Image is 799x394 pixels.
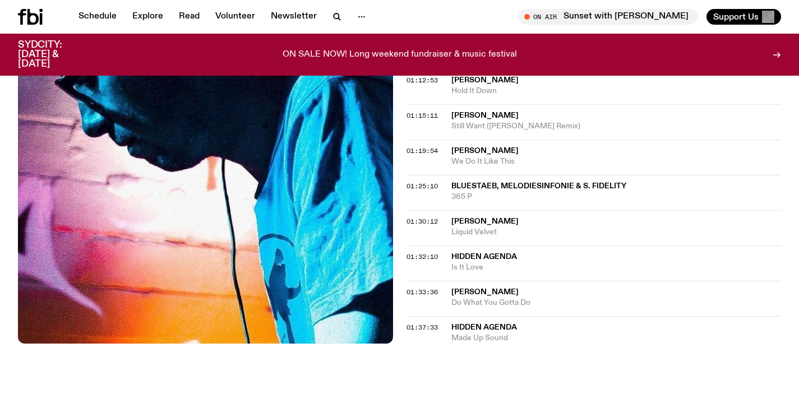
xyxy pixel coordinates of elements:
button: On AirSunset with [PERSON_NAME] [519,9,698,25]
span: [PERSON_NAME] [451,147,519,155]
span: 01:33:36 [407,288,438,296]
span: Liquid Velvet [451,227,782,238]
span: 01:25:10 [407,182,438,191]
button: Support Us [706,9,781,25]
span: Still Want ([PERSON_NAME] Remix) [451,121,782,132]
span: [PERSON_NAME] [451,76,519,84]
span: Hold It Down [451,86,782,96]
a: Explore [126,9,170,25]
span: Made Up Sound [451,333,782,344]
span: Support Us [713,12,759,22]
span: [PERSON_NAME] [451,112,519,119]
h3: SYDCITY: [DATE] & [DATE] [18,40,90,69]
p: ON SALE NOW! Long weekend fundraiser & music festival [283,50,517,60]
span: 01:30:12 [407,217,438,226]
a: Read [172,9,206,25]
span: We Do It Like This [451,156,782,167]
span: 01:15:11 [407,111,438,120]
a: Volunteer [209,9,262,25]
span: 01:37:33 [407,323,438,332]
span: [PERSON_NAME] [451,217,519,225]
span: Do What You Gotta Do [451,298,782,308]
span: Is It Love [451,262,782,273]
span: [PERSON_NAME] [451,288,519,296]
a: Newsletter [264,9,324,25]
span: 01:32:10 [407,252,438,261]
span: Bluestaeb, Melodiesinfonie & S. Fidelity [451,182,626,190]
span: HIdden Agenda [451,253,517,261]
span: HIdden Agenda [451,323,517,331]
span: 01:12:53 [407,76,438,85]
span: 01:19:54 [407,146,438,155]
a: Schedule [72,9,123,25]
span: 365 P [451,192,782,202]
